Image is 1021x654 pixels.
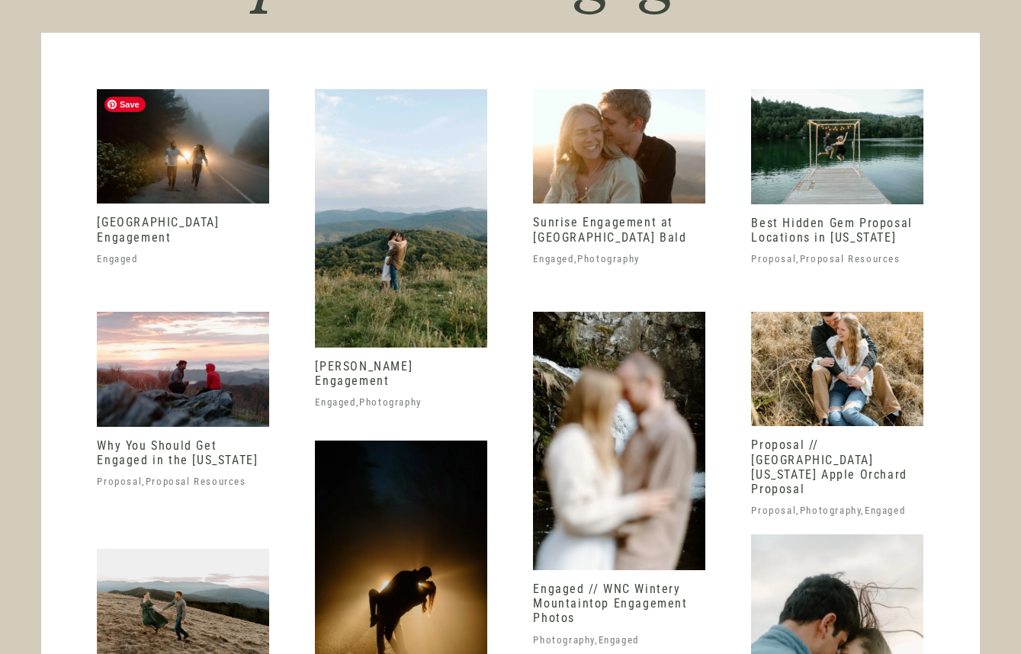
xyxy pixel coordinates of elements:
[865,505,905,516] a: Engaged
[751,504,905,518] span: , ,
[800,253,901,264] a: Proposal Resources
[751,252,900,266] span: ,
[315,89,487,348] img: Max Patch Engagement
[359,396,422,408] a: Photography
[800,505,862,516] a: Photography
[97,89,269,204] img: Foggy Blue Ridge Parkway Engagement
[599,634,639,646] a: Engaged
[315,396,355,408] a: Engaged
[751,312,923,427] img: Proposal // North Georgia Apple Orchard Proposal
[533,89,705,204] img: Sunrise Engagement at Wayah Bald
[315,359,413,388] a: [PERSON_NAME] Engagement
[97,215,219,244] a: [GEOGRAPHIC_DATA] Engagement
[146,476,246,487] a: Proposal Resources
[97,476,142,487] a: Proposal
[533,252,639,266] span: ,
[104,97,146,112] span: Save
[97,438,258,467] a: Why You Should Get Engaged in the [US_STATE]
[751,505,796,516] a: Proposal
[533,253,573,264] a: Engaged
[533,215,686,244] a: Sunrise Engagement at [GEOGRAPHIC_DATA] Bald
[533,582,687,625] a: Engaged // WNC Wintery Mountaintop Engagement Photos
[751,438,907,496] a: Proposal // [GEOGRAPHIC_DATA][US_STATE] Apple Orchard Proposal
[97,475,246,489] span: ,
[97,253,137,264] a: Engaged
[315,396,421,409] span: ,
[533,312,705,570] img: Engaged // WNC Wintery Mountaintop Engagement Photos
[533,634,595,646] a: Photography
[751,253,796,264] a: Proposal
[577,253,640,264] a: Photography
[751,89,923,204] img: Best Hidden Gem Proposal Locations in North Carolina
[97,312,269,427] img: Why You Should Get Engaged in the North Carolina
[533,633,638,647] span: ,
[751,216,912,245] a: Best Hidden Gem Proposal Locations in [US_STATE]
